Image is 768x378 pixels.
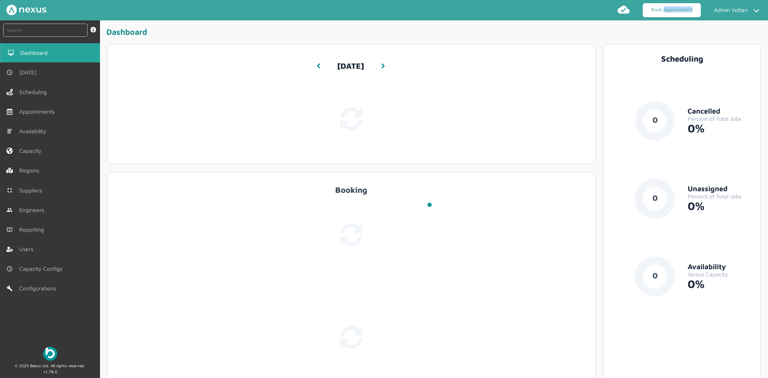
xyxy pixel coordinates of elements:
[20,50,51,56] span: Dashboard
[19,246,36,252] span: Users
[6,285,13,292] img: md-build.svg
[6,207,13,213] img: md-people.svg
[617,3,630,16] img: md-cloud-done.svg
[19,226,47,233] span: Reporting
[6,108,13,115] img: appointments-left-menu.svg
[43,347,57,361] img: Beboc Logo
[19,108,58,115] span: Appointments
[6,246,13,252] img: user-left-menu.svg
[6,167,13,174] img: regions.left-menu.svg
[3,24,88,37] input: Search by: Ref, PostCode, MPAN, MPRN, Account, Customer
[6,5,46,15] img: Nexus
[19,89,50,95] span: Scheduling
[643,3,701,17] a: Book Appointment
[6,187,13,194] img: md-contract.svg
[6,148,13,154] img: capacity-left-menu.svg
[6,69,13,76] img: md-time.svg
[19,69,40,76] span: [DATE]
[19,167,42,174] span: Regions
[6,266,13,272] img: md-time.svg
[19,207,47,213] span: Engineers
[8,50,14,56] img: md-desktop.svg
[6,89,13,95] img: scheduling-left-menu.svg
[19,266,65,272] span: Capacity Configs
[19,128,50,134] span: Availability
[19,148,45,154] span: Capacity
[19,285,59,292] span: Configurations
[6,226,13,233] img: md-book.svg
[19,187,45,194] span: Suppliers
[6,128,13,134] img: md-list.svg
